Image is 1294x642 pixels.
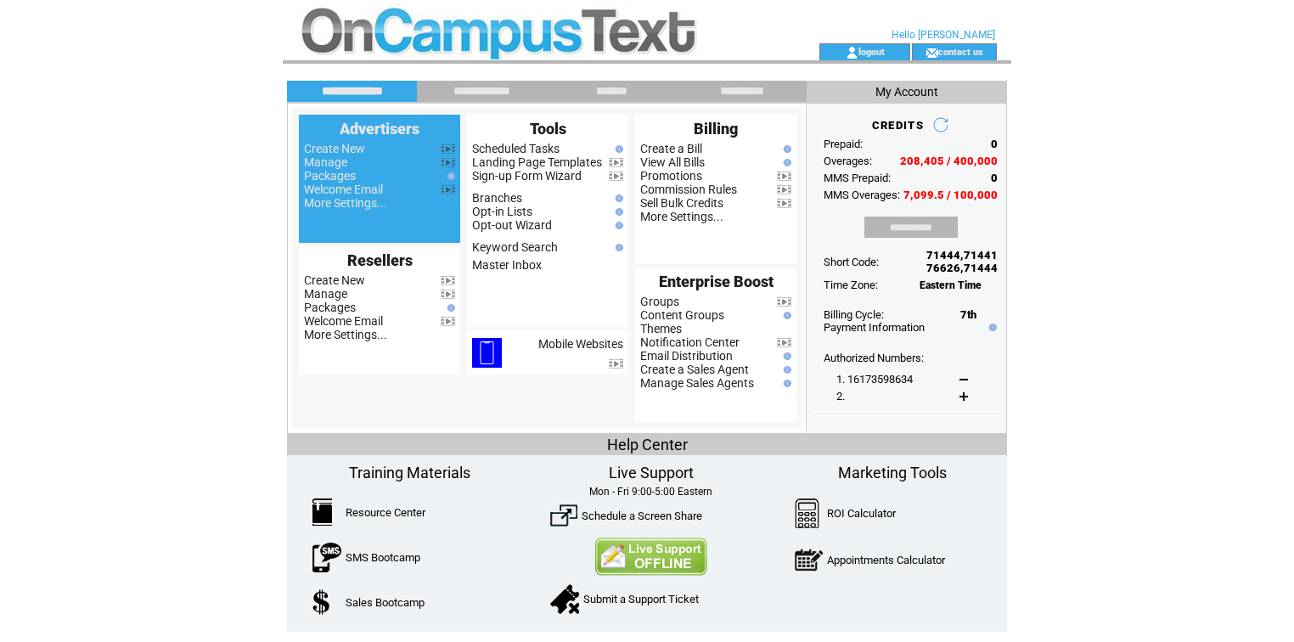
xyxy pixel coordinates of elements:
[938,46,983,57] a: contact us
[346,551,420,564] a: SMS Bootcamp
[777,185,791,194] img: video.png
[926,249,998,274] span: 71444,71441 76626,71444
[346,596,425,609] a: Sales Bootcamp
[472,191,522,205] a: Branches
[779,312,791,319] img: help.gif
[304,183,383,196] a: Welcome Email
[836,373,913,386] span: 1. 16173598634
[640,142,702,155] a: Create a Bill
[827,554,945,566] a: Appointments Calculator
[611,244,623,251] img: help.gif
[304,196,387,210] a: More Settings...
[858,46,885,57] a: logout
[779,145,791,153] img: help.gif
[441,290,455,299] img: video.png
[640,376,754,390] a: Manage Sales Agents
[304,287,347,301] a: Manage
[304,301,356,314] a: Packages
[900,155,998,167] span: 208,405 / 400,000
[472,142,560,155] a: Scheduled Tasks
[892,29,995,41] span: Hello [PERSON_NAME]
[872,119,924,132] span: CREDITS
[640,308,724,322] a: Content Groups
[609,359,623,369] img: video.png
[824,256,879,268] span: Short Code:
[920,279,982,291] span: Eastern Time
[824,155,872,167] span: Overages:
[846,46,858,59] img: account_icon.gif
[594,538,707,576] img: Contact Us
[779,159,791,166] img: help.gif
[472,155,602,169] a: Landing Page Templates
[985,324,997,331] img: help.gif
[795,498,820,528] img: Calculator.png
[824,172,891,184] span: MMS Prepaid:
[443,304,455,312] img: help.gif
[795,545,823,575] img: AppointmentCalc.png
[694,120,738,138] span: Billing
[346,506,425,519] a: Resource Center
[304,328,387,341] a: More Settings...
[640,196,723,210] a: Sell Bulk Credits
[640,169,702,183] a: Promotions
[827,507,896,520] a: ROI Calculator
[538,337,623,351] a: Mobile Websites
[583,593,699,605] a: Submit a Support Ticket
[824,321,925,334] a: Payment Information
[875,85,938,99] span: My Account
[304,169,356,183] a: Packages
[441,185,455,194] img: video.png
[640,210,723,223] a: More Settings...
[441,158,455,167] img: video.png
[611,208,623,216] img: help.gif
[824,352,924,364] span: Authorized Numbers:
[312,498,332,526] img: ResourceCenter.png
[824,138,863,150] span: Prepaid:
[441,144,455,154] img: video.png
[582,510,702,522] a: Schedule a Screen Share
[472,218,552,232] a: Opt-out Wizard
[609,172,623,181] img: video.png
[472,258,542,272] a: Master Inbox
[472,169,582,183] a: Sign-up Form Wizard
[824,189,900,201] span: MMS Overages:
[611,222,623,229] img: help.gif
[304,142,365,155] a: Create New
[824,308,884,321] span: Billing Cycle:
[550,584,579,614] img: SupportTicket.png
[779,352,791,360] img: help.gif
[777,199,791,208] img: video.png
[472,338,502,368] img: mobile-websites.png
[472,240,558,254] a: Keyword Search
[640,183,737,196] a: Commission Rules
[659,273,774,290] span: Enterprise Boost
[472,205,532,218] a: Opt-in Lists
[304,273,365,287] a: Create New
[304,155,347,169] a: Manage
[960,308,976,321] span: 7th
[824,279,878,291] span: Time Zone:
[925,46,938,59] img: contact_us_icon.gif
[991,172,998,184] span: 0
[611,145,623,153] img: help.gif
[607,436,688,453] span: Help Center
[589,486,712,498] span: Mon - Fri 9:00-5:00 Eastern
[777,297,791,307] img: video.png
[441,276,455,285] img: video.png
[640,155,705,169] a: View All Bills
[609,464,694,481] span: Live Support
[777,172,791,181] img: video.png
[347,251,413,269] span: Resellers
[836,390,845,403] span: 2.
[340,120,419,138] span: Advertisers
[441,317,455,326] img: video.png
[550,502,577,529] img: ScreenShare.png
[312,543,341,572] img: SMSBootcamp.png
[779,366,791,374] img: help.gif
[991,138,998,150] span: 0
[640,322,682,335] a: Themes
[640,349,733,363] a: Email Distribution
[349,464,470,481] span: Training Materials
[304,314,383,328] a: Welcome Email
[443,172,455,180] img: help.gif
